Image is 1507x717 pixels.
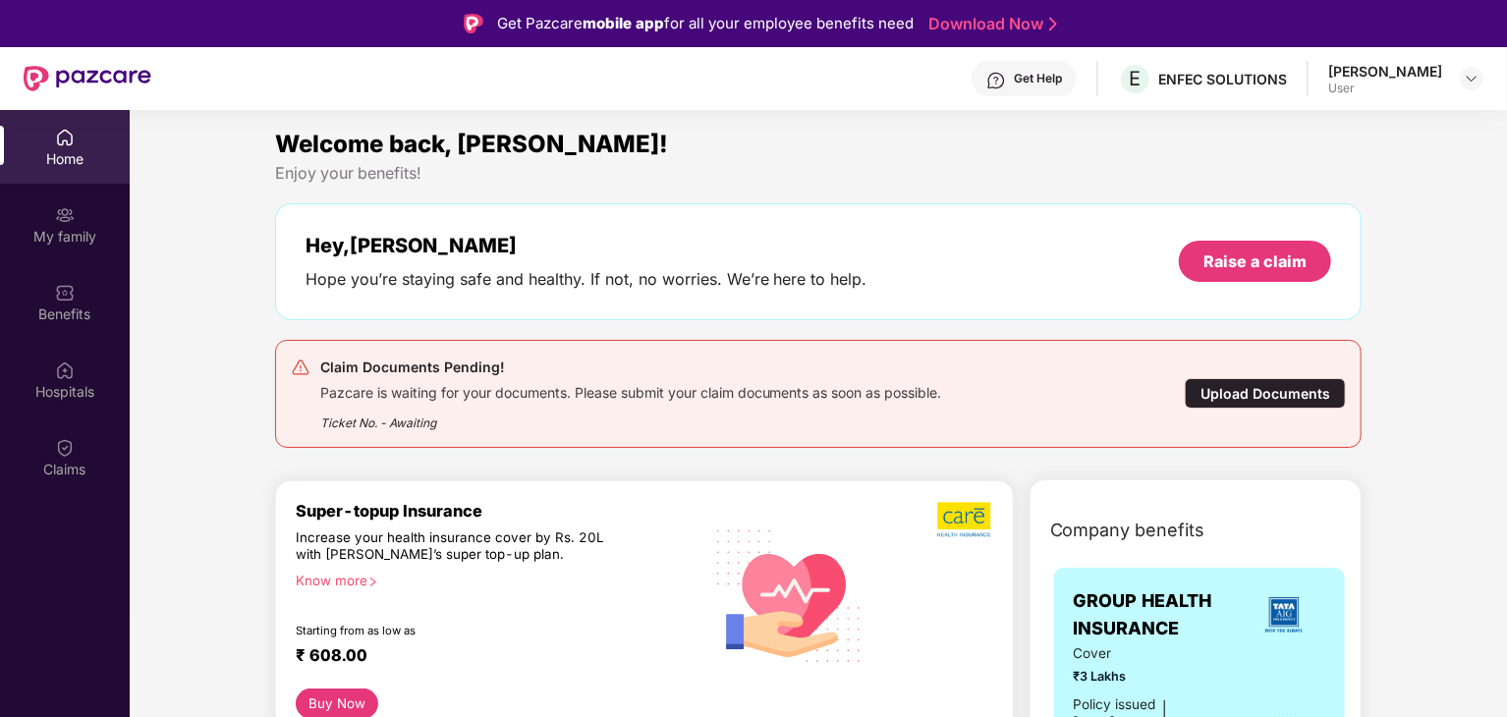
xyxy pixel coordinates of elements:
div: Get Pazcare for all your employee benefits need [497,12,914,35]
img: svg+xml;base64,PHN2ZyBpZD0iSGVscC0zMngzMiIgeG1sbnM9Imh0dHA6Ly93d3cudzMub3JnLzIwMDAvc3ZnIiB3aWR0aD... [986,71,1006,90]
img: svg+xml;base64,PHN2ZyBpZD0iSG9tZSIgeG1sbnM9Imh0dHA6Ly93d3cudzMub3JnLzIwMDAvc3ZnIiB3aWR0aD0iMjAiIG... [55,128,75,147]
img: Logo [464,14,483,33]
img: b5dec4f62d2307b9de63beb79f102df3.png [937,501,993,538]
div: Claim Documents Pending! [320,356,942,379]
div: Pazcare is waiting for your documents. Please submit your claim documents as soon as possible. [320,379,942,402]
div: Starting from as low as [296,624,619,637]
span: ₹3 Lakhs [1074,667,1208,687]
img: svg+xml;base64,PHN2ZyBpZD0iSG9zcGl0YWxzIiB4bWxucz0iaHR0cDovL3d3dy53My5vcmcvMjAwMC9zdmciIHdpZHRoPS... [55,360,75,380]
img: svg+xml;base64,PHN2ZyBpZD0iQmVuZWZpdHMiIHhtbG5zPSJodHRwOi8vd3d3LnczLm9yZy8yMDAwL3N2ZyIgd2lkdGg9Ij... [55,283,75,303]
div: Policy issued [1074,694,1156,715]
img: svg+xml;base64,PHN2ZyBpZD0iQ2xhaW0iIHhtbG5zPSJodHRwOi8vd3d3LnczLm9yZy8yMDAwL3N2ZyIgd2lkdGg9IjIwIi... [55,438,75,458]
a: Download Now [928,14,1051,34]
div: Increase your health insurance cover by Rs. 20L with [PERSON_NAME]’s super top-up plan. [296,529,618,565]
strong: mobile app [583,14,664,32]
div: Hey, [PERSON_NAME] [306,234,867,257]
span: E [1130,67,1142,90]
span: Cover [1074,643,1208,664]
img: New Pazcare Logo [24,66,151,91]
img: svg+xml;base64,PHN2ZyB4bWxucz0iaHR0cDovL3d3dy53My5vcmcvMjAwMC9zdmciIHhtbG5zOnhsaW5rPSJodHRwOi8vd3... [702,506,877,684]
div: Get Help [1014,71,1062,86]
div: ₹ 608.00 [296,645,683,669]
span: GROUP HEALTH INSURANCE [1074,587,1243,643]
div: Raise a claim [1203,250,1307,272]
div: ENFEC SOLUTIONS [1158,70,1287,88]
div: Ticket No. - Awaiting [320,402,942,432]
div: Enjoy your benefits! [275,163,1363,184]
span: right [367,577,378,587]
div: Know more [296,573,691,586]
img: Stroke [1049,14,1057,34]
div: Hope you’re staying safe and healthy. If not, no worries. We’re here to help. [306,269,867,290]
img: svg+xml;base64,PHN2ZyB3aWR0aD0iMjAiIGhlaWdodD0iMjAiIHZpZXdCb3g9IjAgMCAyMCAyMCIgZmlsbD0ibm9uZSIgeG... [55,205,75,225]
span: Welcome back, [PERSON_NAME]! [275,130,668,158]
img: svg+xml;base64,PHN2ZyB4bWxucz0iaHR0cDovL3d3dy53My5vcmcvMjAwMC9zdmciIHdpZHRoPSIyNCIgaGVpZ2h0PSIyNC... [291,358,310,377]
div: User [1328,81,1442,96]
div: [PERSON_NAME] [1328,62,1442,81]
span: Company benefits [1050,517,1205,544]
img: insurerLogo [1257,588,1311,641]
img: svg+xml;base64,PHN2ZyBpZD0iRHJvcGRvd24tMzJ4MzIiIHhtbG5zPSJodHRwOi8vd3d3LnczLm9yZy8yMDAwL3N2ZyIgd2... [1464,71,1479,86]
div: Upload Documents [1185,378,1346,409]
div: Super-topup Insurance [296,501,702,521]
